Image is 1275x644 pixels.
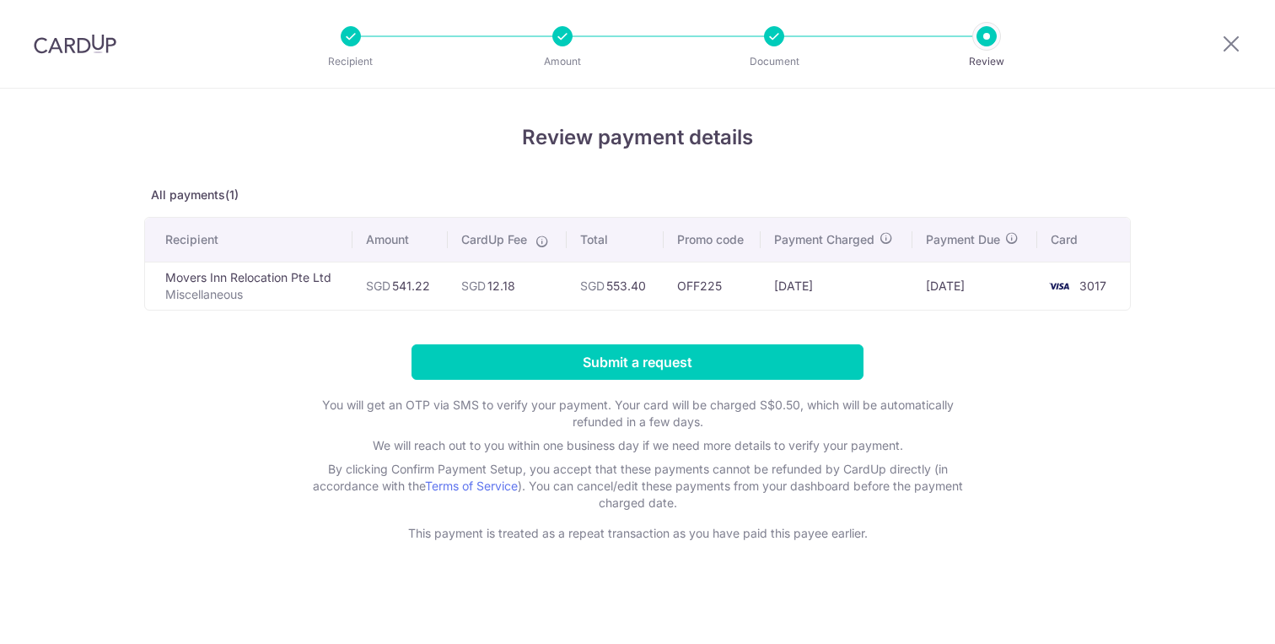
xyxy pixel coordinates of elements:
[580,279,605,293] span: SGD
[461,279,486,293] span: SGD
[352,262,447,310] td: 541.22
[300,437,975,454] p: We will reach out to you within one business day if we need more details to verify your payment.
[924,53,1049,70] p: Review
[461,231,527,248] span: CardUp Fee
[144,187,1131,203] p: All payments(1)
[425,479,518,493] a: Terms of Service
[664,218,761,262] th: Promo code
[448,262,567,310] td: 12.18
[761,262,912,310] td: [DATE]
[567,218,663,262] th: Total
[912,262,1037,310] td: [DATE]
[300,525,975,542] p: This payment is treated as a repeat transaction as you have paid this payee earlier.
[288,53,413,70] p: Recipient
[664,262,761,310] td: OFF225
[774,231,874,248] span: Payment Charged
[926,231,1000,248] span: Payment Due
[712,53,837,70] p: Document
[145,262,352,310] td: Movers Inn Relocation Pte Ltd
[1079,279,1106,293] span: 3017
[352,218,447,262] th: Amount
[145,218,352,262] th: Recipient
[34,34,116,54] img: CardUp
[144,122,1131,153] h4: Review payment details
[300,397,975,430] p: You will get an OTP via SMS to verify your payment. Your card will be charged S$0.50, which will ...
[412,344,863,380] input: Submit a request
[567,262,663,310] td: 553.40
[300,461,975,511] p: By clicking Confirm Payment Setup, you accept that these payments cannot be refunded by CardUp di...
[1166,593,1258,636] iframe: Opens a widget where you can find more information
[366,279,390,293] span: SGD
[1037,218,1130,262] th: Card
[1042,276,1076,296] img: <span class="translation_missing" title="translation missing: en.account_steps.new_confirm_form.b...
[165,286,339,303] p: Miscellaneous
[500,53,625,70] p: Amount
